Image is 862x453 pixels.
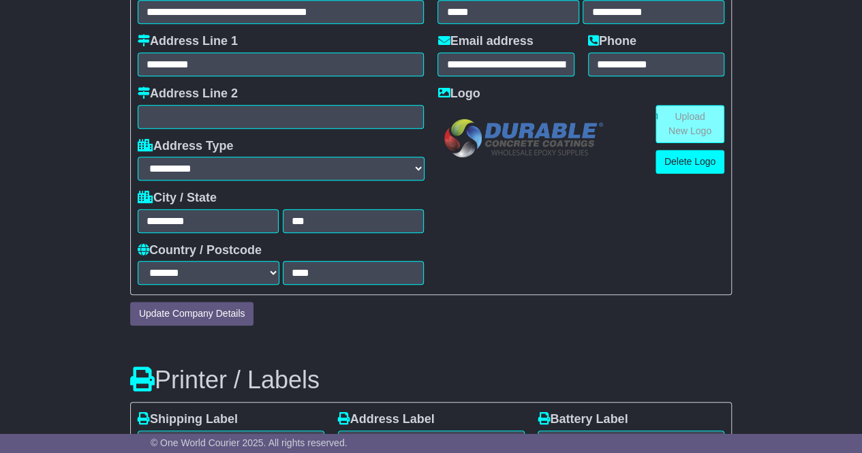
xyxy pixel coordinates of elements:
[437,87,480,101] label: Logo
[151,437,348,448] span: © One World Courier 2025. All rights reserved.
[437,112,608,166] img: 1MPaUSIJFAAAAAAAAAAAAAAAAAAAAAAAAAAAAAAAAAAAAYCdYBAAAAAAAAAAAAAAAAAAAAAAAAAAAAAAAAAAAAHaCRQAAAAAA...
[437,34,533,49] label: Email address
[138,139,234,154] label: Address Type
[538,412,628,427] label: Battery Label
[656,105,725,143] a: Upload New Logo
[130,302,254,326] button: Update Company Details
[138,191,217,206] label: City / State
[656,150,725,174] a: Delete Logo
[130,366,732,394] h3: Printer / Labels
[138,87,238,101] label: Address Line 2
[138,412,238,427] label: Shipping Label
[338,412,435,427] label: Address Label
[138,243,262,258] label: Country / Postcode
[138,34,238,49] label: Address Line 1
[588,34,636,49] label: Phone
